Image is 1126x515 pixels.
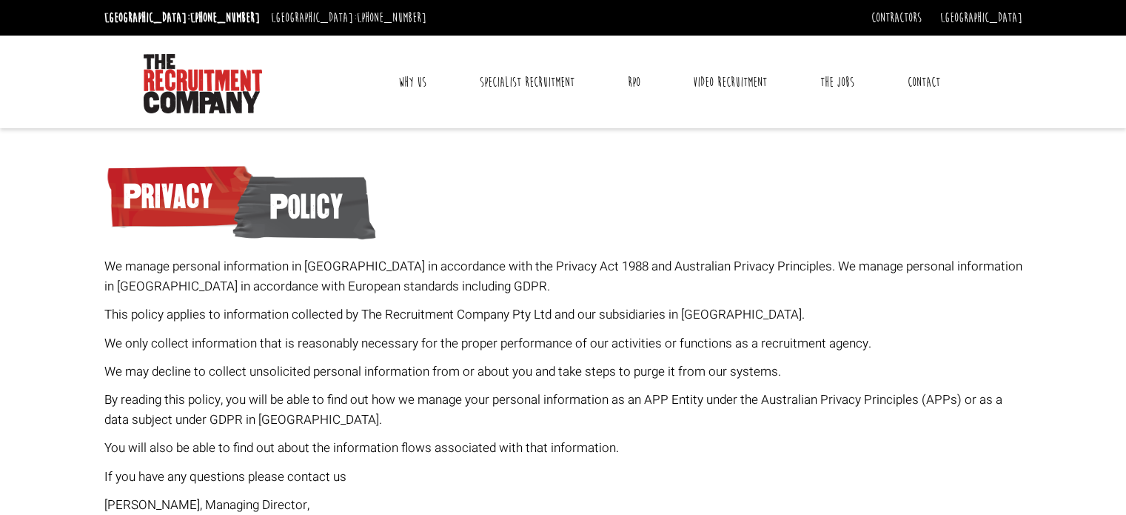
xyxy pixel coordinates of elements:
p: If you have any questions please contact us [104,467,1022,487]
a: The Jobs [809,64,865,101]
p: [PERSON_NAME], Managing Director, [104,495,1022,515]
span: Policy [232,170,376,244]
span: Privacy [104,159,259,233]
p: This policy applies to information collected by The Recruitment Company Pty Ltd and our subsidiar... [104,305,1022,325]
p: We manage personal information in [GEOGRAPHIC_DATA] in accordance with the Privacy Act 1988 and A... [104,256,1022,296]
a: [GEOGRAPHIC_DATA] [940,10,1022,26]
p: You will also be able to find out about the information flows associated with that information. [104,438,1022,458]
a: Video Recruitment [682,64,778,101]
a: RPO [617,64,651,101]
li: [GEOGRAPHIC_DATA]: [267,6,430,30]
p: We may decline to collect unsolicited personal information from or about you and take steps to pu... [104,362,1022,382]
li: [GEOGRAPHIC_DATA]: [101,6,264,30]
p: We only collect information that is reasonably necessary for the proper performance of our activi... [104,333,1022,353]
a: [PHONE_NUMBER] [357,10,426,26]
a: [PHONE_NUMBER] [190,10,260,26]
p: By reading this policy, you will be able to find out how we manage your personal information as a... [104,390,1022,430]
img: The Recruitment Company [144,54,262,113]
a: Contractors [871,10,922,26]
a: Specialist Recruitment [469,64,586,101]
a: Why Us [387,64,438,101]
a: Contact [897,64,951,101]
